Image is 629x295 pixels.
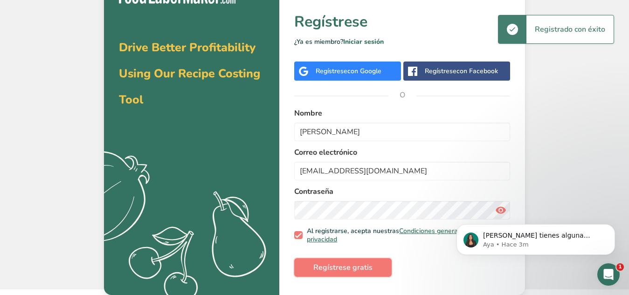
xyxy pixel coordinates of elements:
[616,263,624,271] span: 1
[294,162,510,180] input: email@example.com
[347,67,381,75] span: con Google
[294,258,392,277] button: Regístrese gratis
[307,226,501,244] a: Política de privacidad
[294,11,510,33] h1: Regístrese
[294,37,510,47] p: ¿Ya es miembro?
[442,205,629,270] iframe: Intercom notifications mensaje
[119,40,260,108] span: Drive Better Profitability Using Our Recipe Costing Tool
[294,123,510,141] input: John Doe
[316,66,381,76] div: Regístrese
[294,108,510,119] label: Nombre
[399,226,467,235] a: Condiciones generales
[313,262,373,273] span: Regístrese gratis
[597,263,620,286] iframe: Intercom live chat
[425,66,498,76] div: Regístrese
[526,15,614,43] div: Registrado con éxito
[303,227,507,243] span: Al registrarse, acepta nuestras y
[388,81,416,109] span: O
[456,67,498,75] span: con Facebook
[343,37,384,46] a: Iniciar sesión
[294,147,510,158] label: Correo electrónico
[294,186,510,197] label: Contraseña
